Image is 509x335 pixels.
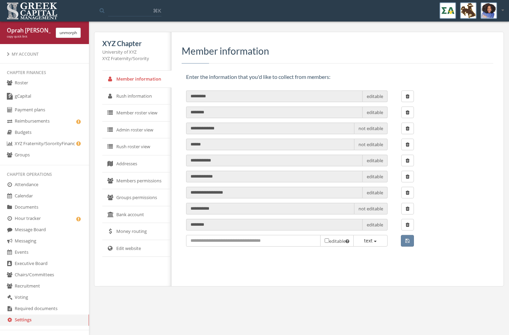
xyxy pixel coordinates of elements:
[102,223,171,240] a: Money routing
[363,107,388,118] span: editable
[102,189,171,206] a: Groups permissions
[102,240,171,257] a: Edit website
[102,138,171,155] a: Rush roster view
[363,90,388,102] span: editable
[363,219,388,231] span: editable
[363,155,388,166] span: editable
[102,71,171,88] a: Member information
[7,51,82,57] div: My Account
[354,203,388,214] span: not editable
[363,187,388,198] span: editable
[102,88,171,105] a: Rush information
[153,7,161,14] span: ⌘K
[7,34,51,39] div: copy quick link
[102,104,171,122] a: Member roster view
[102,49,163,61] div: University of XYZ XYZ Fraternity/Sorority
[182,46,493,56] h3: Member information
[354,123,388,134] span: not editable
[7,27,51,34] div: Oprah [PERSON_NAME]
[102,122,171,139] a: Admin roster view
[354,139,388,150] span: not editable
[353,235,388,247] button: text
[56,28,81,38] button: unmorph
[321,235,354,247] span: editable
[363,171,388,182] span: editable
[186,74,493,80] h6: Enter the information that you'd like to collect from members:
[102,40,163,47] h5: XYZ Chapter
[102,172,171,190] a: Members permissions
[102,206,171,223] a: Bank account
[102,155,171,172] a: Addresses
